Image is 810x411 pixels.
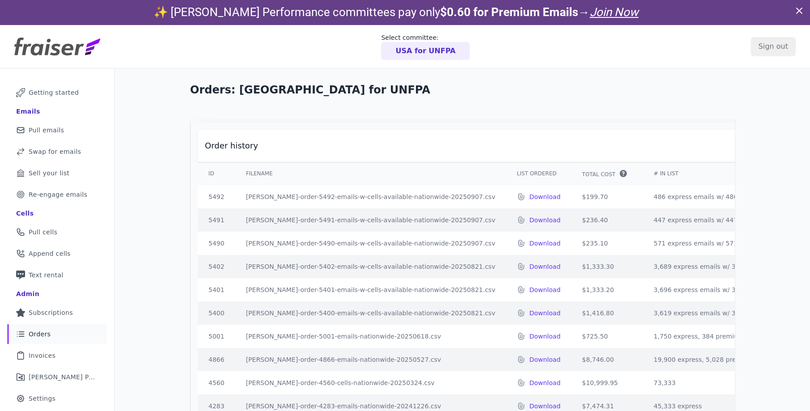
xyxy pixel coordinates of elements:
[29,169,69,178] span: Sell your list
[198,325,236,348] td: 5001
[29,126,64,135] span: Pull emails
[235,348,506,371] td: [PERSON_NAME]-order-4866-emails-nationwide-20250527.csv
[395,46,455,56] p: USA for UNFPA
[190,83,735,97] h1: Orders: [GEOGRAPHIC_DATA] for UNFPA
[571,301,643,325] td: $1,416.80
[751,37,796,56] input: Sign out
[29,330,51,339] span: Orders
[29,394,56,403] span: Settings
[16,209,34,218] div: Cells
[235,301,506,325] td: [PERSON_NAME]-order-5400-emails-w-cells-available-nationwide-20250821.csv
[29,88,79,97] span: Getting started
[29,190,87,199] span: Re-engage emails
[198,371,236,394] td: 4560
[29,147,81,156] span: Swap for emails
[571,278,643,301] td: $1,333.20
[29,228,57,237] span: Pull cells
[7,346,107,365] a: Invoices
[198,301,236,325] td: 5400
[198,162,236,185] th: ID
[29,249,71,258] span: Append cells
[7,163,107,183] a: Sell your list
[529,355,561,364] a: Download
[29,271,64,280] span: Text rental
[7,185,107,204] a: Re-engage emails
[571,348,643,371] td: $8,746.00
[7,244,107,263] a: Append cells
[529,262,561,271] a: Download
[381,33,470,60] a: Select committee: USA for UNFPA
[7,142,107,161] a: Swap for emails
[571,371,643,394] td: $10,999.95
[198,232,236,255] td: 5490
[529,285,561,294] a: Download
[235,325,506,348] td: [PERSON_NAME]-order-5001-emails-nationwide-20250618.csv
[529,309,561,318] a: Download
[14,38,100,55] img: Fraiser Logo
[7,120,107,140] a: Pull emails
[571,325,643,348] td: $725.50
[16,289,39,298] div: Admin
[381,33,470,42] p: Select committee:
[582,171,616,178] span: Total Cost
[7,367,107,387] a: [PERSON_NAME] Performance
[235,208,506,232] td: [PERSON_NAME]-order-5491-emails-w-cells-available-nationwide-20250907.csv
[7,324,107,344] a: Orders
[198,278,236,301] td: 5401
[7,265,107,285] a: Text rental
[16,107,40,116] div: Emails
[571,208,643,232] td: $236.40
[235,278,506,301] td: [PERSON_NAME]-order-5401-emails-w-cells-available-nationwide-20250821.csv
[7,303,107,322] a: Subscriptions
[29,308,73,317] span: Subscriptions
[571,255,643,278] td: $1,333.30
[7,83,107,102] a: Getting started
[198,185,236,208] td: 5492
[29,373,96,381] span: [PERSON_NAME] Performance
[7,222,107,242] a: Pull cells
[29,351,56,360] span: Invoices
[198,255,236,278] td: 5402
[235,371,506,394] td: [PERSON_NAME]-order-4560-cells-nationwide-20250324.csv
[7,389,107,408] a: Settings
[529,378,561,387] a: Download
[529,332,561,341] a: Download
[198,208,236,232] td: 5491
[529,402,561,411] a: Download
[235,162,506,185] th: Filename
[235,255,506,278] td: [PERSON_NAME]-order-5402-emails-w-cells-available-nationwide-20250821.csv
[571,232,643,255] td: $235.10
[198,348,236,371] td: 4866
[529,216,561,225] a: Download
[235,185,506,208] td: [PERSON_NAME]-order-5492-emails-w-cells-available-nationwide-20250907.csv
[529,192,561,201] a: Download
[571,185,643,208] td: $199.70
[529,239,561,248] a: Download
[506,162,571,185] th: List Ordered
[235,232,506,255] td: [PERSON_NAME]-order-5490-emails-w-cells-available-nationwide-20250907.csv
